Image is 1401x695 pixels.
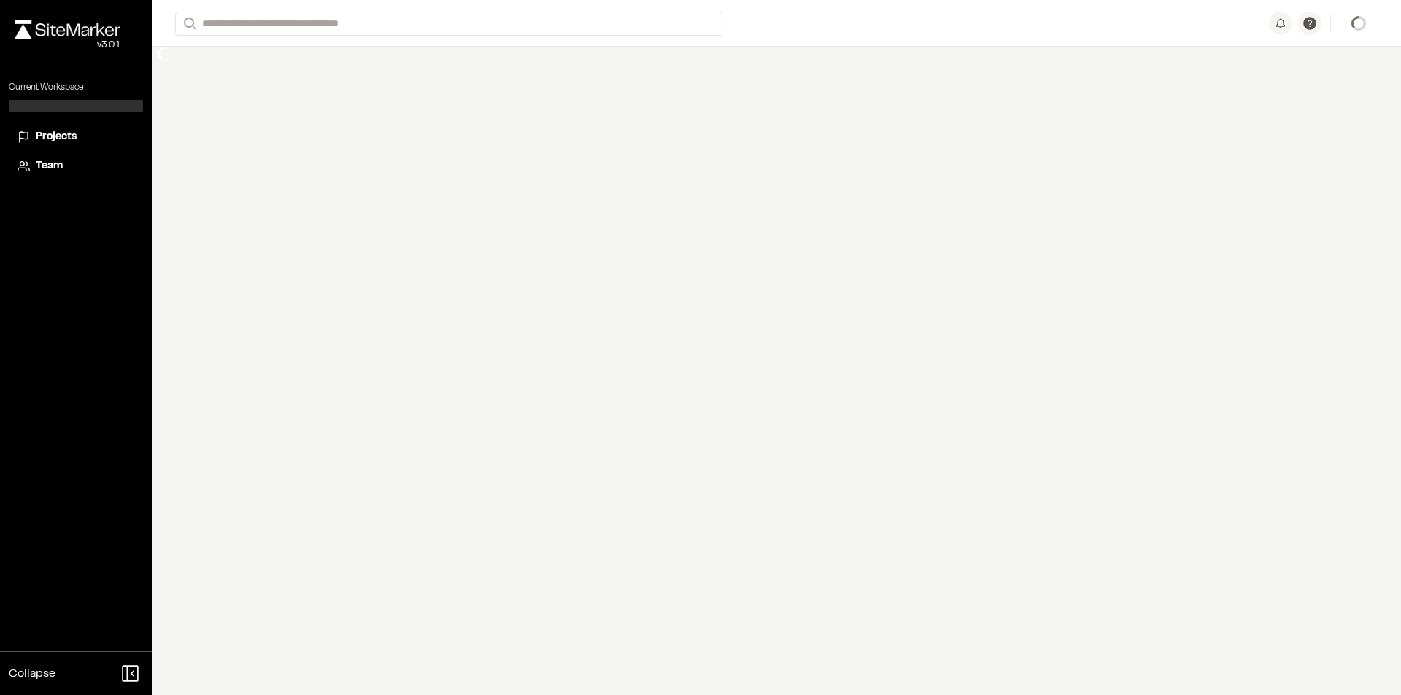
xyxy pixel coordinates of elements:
div: Oh geez...please don't... [15,39,120,52]
span: Projects [36,129,77,145]
p: Current Workspace [9,81,143,94]
span: Team [36,158,63,174]
a: Projects [18,129,134,145]
button: Search [175,12,201,36]
img: rebrand.png [15,20,120,39]
a: Team [18,158,134,174]
span: Collapse [9,665,55,683]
